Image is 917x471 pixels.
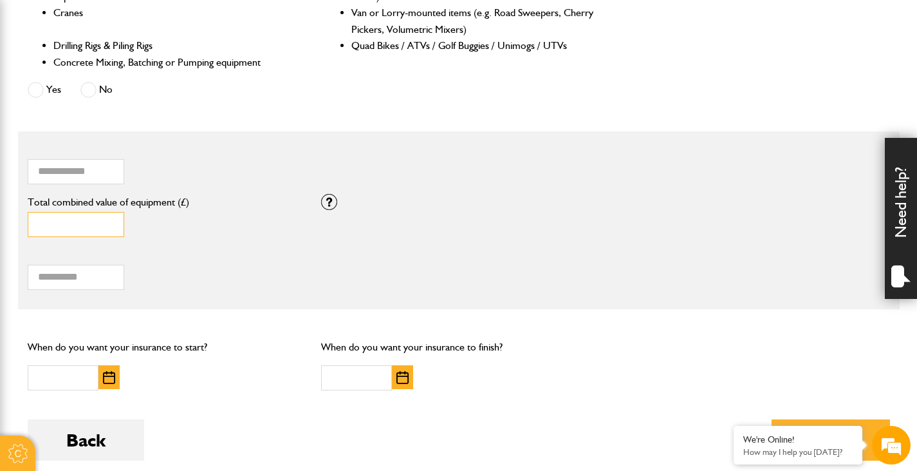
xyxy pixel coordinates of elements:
div: Chat with us now [67,72,216,89]
div: Need help? [885,138,917,299]
li: Concrete Mixing, Batching or Pumping equipment [53,54,297,71]
li: Van or Lorry-mounted items (e.g. Road Sweepers, Cherry Pickers, Volumetric Mixers) [351,5,595,37]
label: No [80,82,113,98]
label: Total combined value of equipment (£) [28,197,302,207]
label: Yes [28,82,61,98]
textarea: Type your message and hit 'Enter' [17,233,235,359]
input: Enter your email address [17,157,235,186]
img: Choose date [103,371,115,384]
div: Minimize live chat window [211,6,242,37]
p: When do you want your insurance to start? [28,339,302,356]
input: Enter your phone number [17,195,235,224]
img: d_20077148190_company_1631870298795_20077148190 [22,72,54,90]
img: Choose date [396,371,409,384]
li: Cranes [53,5,297,37]
button: Back [28,419,144,461]
em: Start Chat [175,370,234,387]
p: When do you want your insurance to finish? [321,339,596,356]
button: Next [772,419,890,461]
input: Enter your last name [17,119,235,148]
p: How may I help you today? [743,447,853,457]
li: Drilling Rigs & Piling Rigs [53,37,297,54]
li: Quad Bikes / ATVs / Golf Buggies / Unimogs / UTVs [351,37,595,54]
div: We're Online! [743,434,853,445]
